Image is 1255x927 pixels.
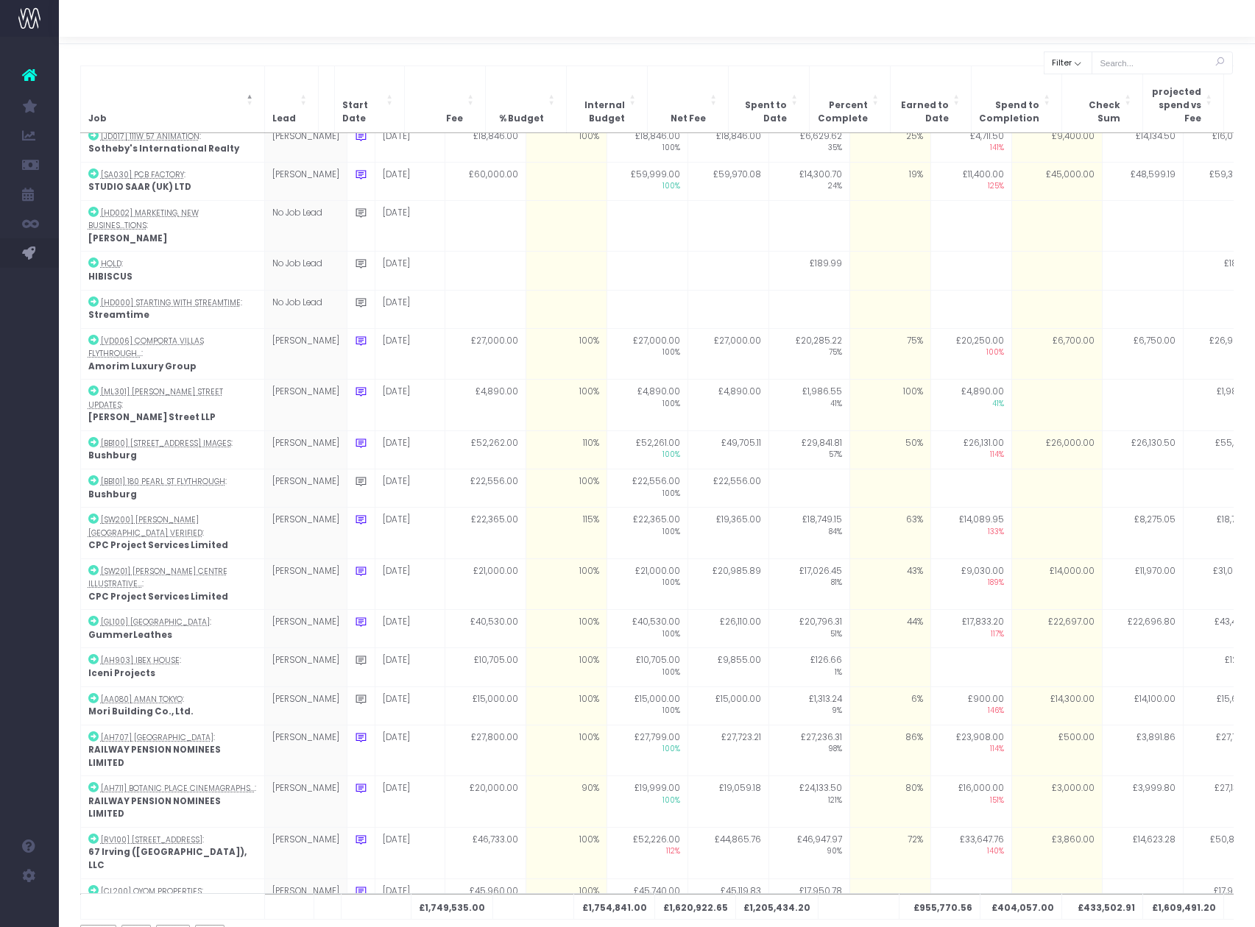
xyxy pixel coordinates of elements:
[1011,558,1102,610] td: £14,000.00
[615,706,680,717] span: 100%
[768,124,849,162] td: £6,629.62
[80,430,264,469] td: :
[1011,686,1102,725] td: £14,300.00
[445,124,526,162] td: £18,846.00
[88,309,149,321] strong: Streamtime
[768,686,849,725] td: £1,313.24
[264,469,347,508] td: [PERSON_NAME]
[1102,725,1183,776] td: £3,891.86
[88,335,204,360] abbr: [VD006] Comporta Villas Flythrough
[264,878,347,917] td: [PERSON_NAME]
[768,558,849,610] td: £17,026.45
[687,469,768,508] td: £22,556.00
[375,686,445,725] td: [DATE]
[615,846,680,857] span: 112%
[687,776,768,828] td: £19,059.18
[849,827,930,878] td: 72%
[849,508,930,559] td: 63%
[446,113,463,126] span: Fee
[607,610,687,648] td: £40,530.00
[768,328,849,380] td: £20,285.22
[88,629,172,641] strong: GummerLeathes
[574,99,625,125] span: Internal Budget
[615,399,680,410] span: 100%
[768,648,849,686] td: £126.66
[607,558,687,610] td: £21,000.00
[1011,776,1102,828] td: £3,000.00
[264,725,347,776] td: [PERSON_NAME]
[80,328,264,380] td: :
[817,99,868,125] span: Percent Complete
[687,725,768,776] td: £27,723.21
[526,124,607,162] td: 100%
[101,617,210,628] abbr: [GL100] Cambridge Science Park
[849,776,930,828] td: 80%
[272,113,296,126] span: Lead
[80,508,264,559] td: :
[88,271,132,283] strong: HIBISCUS
[526,469,607,508] td: 100%
[615,450,680,461] span: 100%
[930,686,1011,725] td: £900.00
[687,878,768,917] td: £45,119.83
[80,380,264,431] td: :
[607,648,687,686] td: £10,705.00
[607,328,687,380] td: £27,000.00
[1011,124,1102,162] td: £9,400.00
[445,725,526,776] td: £27,800.00
[768,508,849,559] td: £18,749.15
[1011,162,1102,200] td: £45,000.00
[938,795,1004,806] span: 151%
[687,380,768,431] td: £4,890.00
[88,450,137,461] strong: Bushburg
[375,200,445,252] td: [DATE]
[849,328,930,380] td: 75%
[445,508,526,559] td: £22,365.00
[849,124,930,162] td: 25%
[777,527,842,538] span: 84%
[264,65,318,132] th: Lead: Activate to sort: Activate to sort
[930,430,1011,469] td: £26,131.00
[1150,86,1201,125] span: projected spend vs Fee
[687,508,768,559] td: £19,365.00
[687,648,768,686] td: £9,855.00
[687,328,768,380] td: £27,000.00
[777,347,842,358] span: 75%
[768,878,849,917] td: £17,950.78
[1070,99,1120,125] span: Check Sum
[930,380,1011,431] td: £4,890.00
[849,558,930,610] td: 43%
[526,648,607,686] td: 100%
[930,328,1011,380] td: £20,250.00
[938,578,1004,589] span: 189%
[930,776,1011,828] td: £16,000.00
[938,181,1004,192] span: 125%
[264,380,347,431] td: [PERSON_NAME]
[80,725,264,776] td: :
[264,430,347,469] td: [PERSON_NAME]
[88,143,239,154] strong: Sotheby's International Realty
[80,610,264,648] td: :
[930,162,1011,200] td: £11,400.00
[375,725,445,776] td: [DATE]
[264,776,347,828] td: [PERSON_NAME]
[768,430,849,469] td: £29,841.81
[687,827,768,878] td: £44,865.76
[499,113,544,126] span: % Budget
[101,694,183,705] abbr: [AA080] Aman Tokyo
[615,489,680,500] span: 100%
[264,200,347,252] td: No Job Lead
[615,744,680,755] span: 100%
[777,181,842,192] span: 24%
[526,508,607,559] td: 115%
[1092,51,1233,74] input: Search...
[375,380,445,431] td: [DATE]
[375,648,445,686] td: [DATE]
[938,629,1004,640] span: 117%
[101,655,180,666] abbr: [AH903] Ibex House
[375,162,445,200] td: [DATE]
[728,65,809,132] th: Spent to Date: Activate to sort: Activate to sort
[1142,65,1223,132] th: projected spend vs Fee: Activate to sort: Activate to sort
[890,65,971,132] th: Earned to Date: Activate to sort: Activate to sort
[687,558,768,610] td: £20,985.89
